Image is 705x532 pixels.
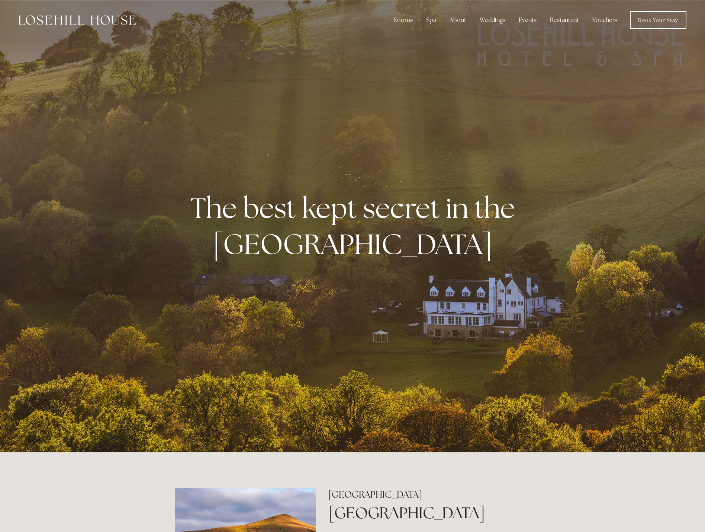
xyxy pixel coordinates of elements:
img: Losehill House [19,15,136,25]
h2: [GEOGRAPHIC_DATA] [328,488,530,501]
div: Weddings [474,13,511,28]
strong: The best kept secret in the [GEOGRAPHIC_DATA] [190,189,521,262]
div: Spa [420,13,442,28]
a: Book Your Stay [630,11,686,29]
h1: [GEOGRAPHIC_DATA] [328,502,530,524]
a: Vouchers [586,13,623,28]
div: About [444,13,472,28]
div: Rooms [387,13,419,28]
div: Restaurant [544,13,585,28]
div: Events [513,13,543,28]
